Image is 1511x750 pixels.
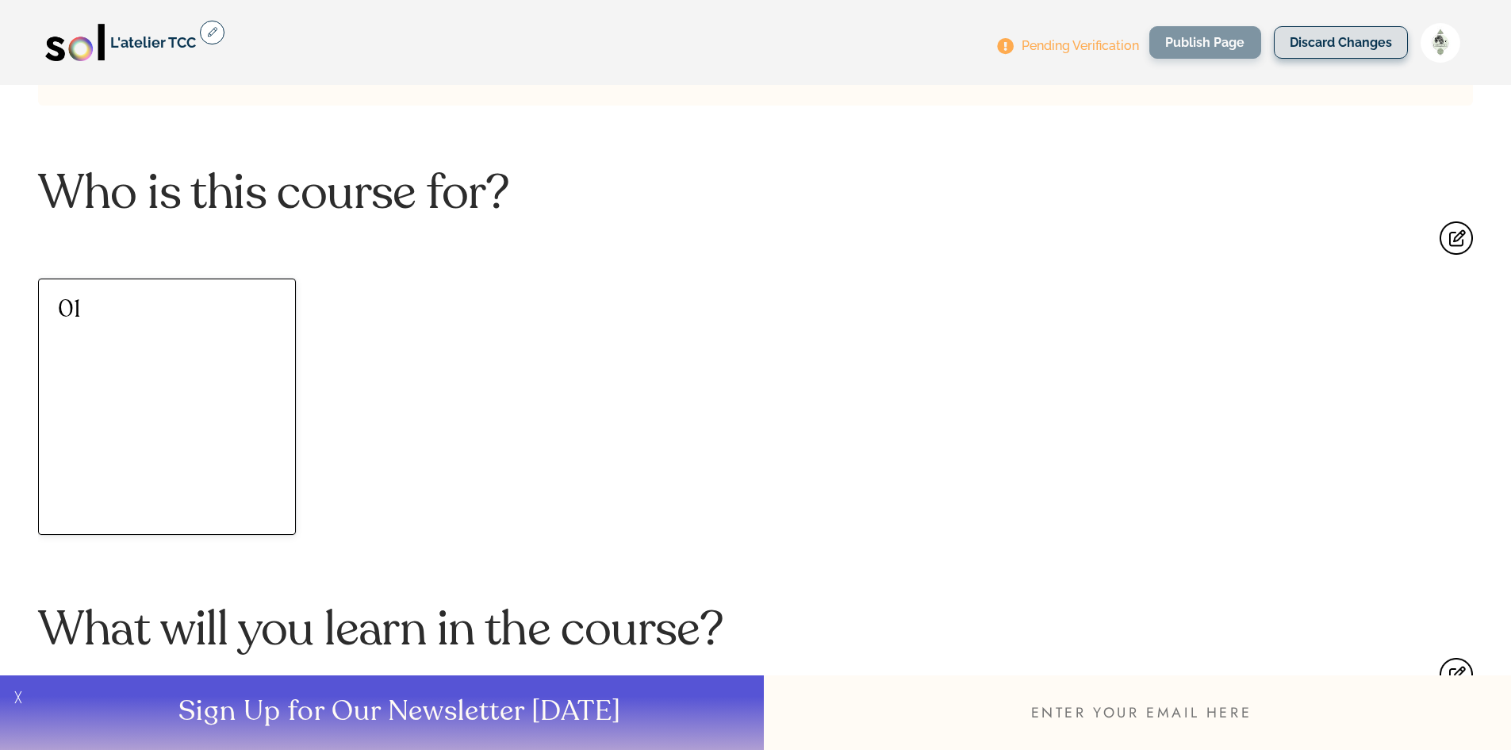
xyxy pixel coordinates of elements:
img: logo-2-light.4814d6e8.png [45,13,105,72]
p: Pending Verification [996,33,1140,59]
p: 01 [58,298,276,322]
div: Who is this course for? [38,169,1474,221]
button: Sign Up for Our Newsletter [DATE] [32,675,764,750]
p: L'atelier TCC [110,32,196,53]
img: edit [1440,658,1473,691]
span: Publish Page [1165,33,1244,52]
div: What will you learn in the course? [38,606,1474,658]
input: ENTER YOUR EMAIL HERE [764,675,1511,750]
button: Discard Changes [1274,26,1408,59]
button: Publish Page [1149,26,1260,59]
span: Discard Changes [1290,33,1392,52]
img: P6l5fAp2gEYAAAAASUVORK5CYII= [1440,221,1473,255]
